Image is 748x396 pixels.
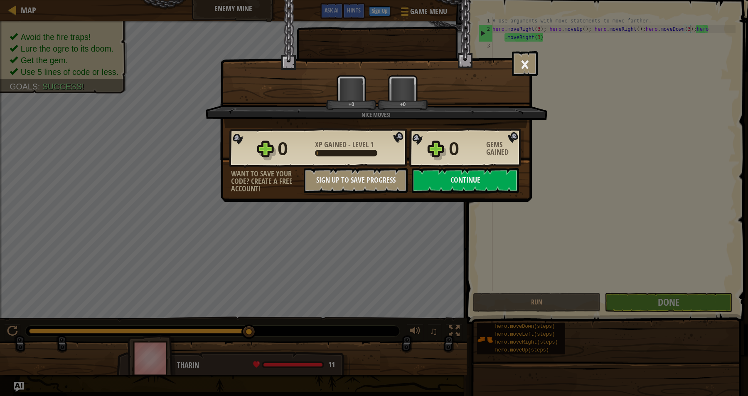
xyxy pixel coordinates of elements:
[486,141,524,156] div: Gems Gained
[304,168,408,193] button: Sign Up to Save Progress
[351,139,370,150] span: Level
[370,139,374,150] span: 1
[278,136,310,162] div: 0
[412,168,519,193] button: Continue
[328,101,375,107] div: +0
[315,141,374,148] div: -
[512,51,538,76] button: ×
[245,111,507,119] div: Nice moves!
[379,101,426,107] div: +0
[449,136,481,162] div: 0
[315,139,348,150] span: XP Gained
[231,170,304,193] div: Want to save your code? Create a free account!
